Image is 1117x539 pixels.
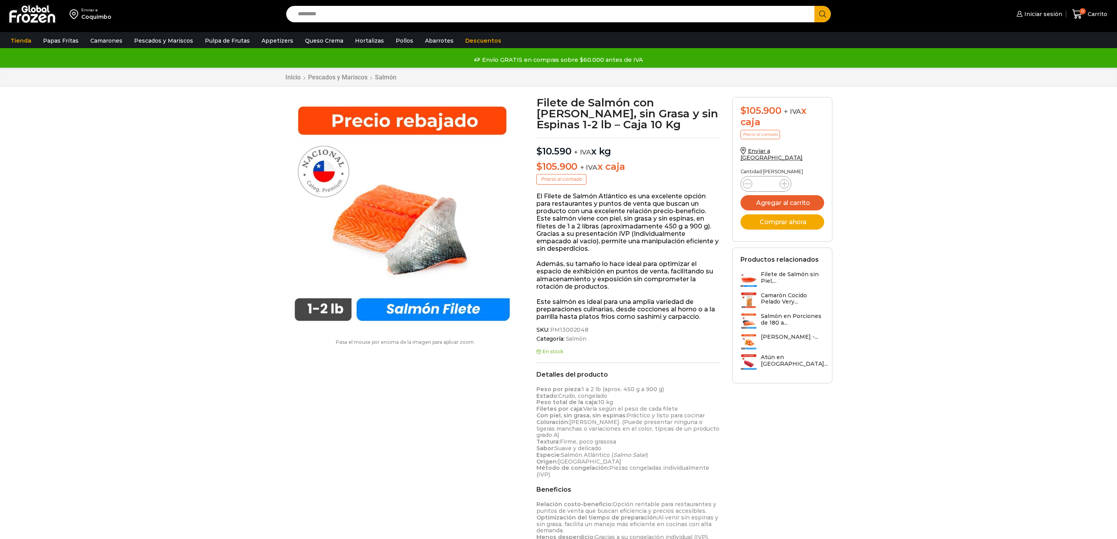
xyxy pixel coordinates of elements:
strong: Peso por pieza: [536,386,582,393]
span: PM13002048 [549,327,588,333]
strong: Estado: [536,392,558,399]
h2: Beneficios [536,486,721,493]
a: Papas Fritas [39,33,82,48]
span: Categoría: [536,336,721,342]
span: SKU: [536,327,721,333]
p: x caja [536,161,721,172]
a: Salmón [375,74,397,81]
button: Comprar ahora [740,214,824,230]
a: Camarón Cocido Pelado Very... [740,292,824,309]
a: Pescados y Mariscos [130,33,197,48]
strong: Coloración: [536,419,569,426]
a: Salmón [565,336,586,342]
img: filete salmon 1-2 libras [285,97,520,332]
p: Pasa el mouse por encima de la imagen para aplicar zoom [285,340,525,345]
strong: Textura: [536,438,560,445]
button: Search button [814,6,831,22]
strong: Origen: [536,458,558,465]
p: Precio al contado [536,174,586,184]
span: + IVA [574,148,591,156]
a: Salmón en Porciones de 180 a... [740,313,824,330]
bdi: 105.900 [740,105,782,116]
p: En stock [536,349,721,354]
a: Camarones [86,33,126,48]
a: Enviar a [GEOGRAPHIC_DATA] [740,147,803,161]
a: Tienda [7,33,35,48]
button: Agregar al carrito [740,195,824,210]
span: $ [740,105,746,116]
em: Salmo Salar [613,451,646,458]
input: Product quantity [758,178,773,189]
p: 1 a 2 lb (aprox. 450 g a 900 g) Crudo, congelado 10 kg Varía según el peso de cada filete Práctic... [536,386,721,478]
bdi: 10.590 [536,146,571,157]
a: Filete de Salmón sin Piel,... [740,271,824,288]
strong: Método de congelación: [536,464,609,471]
p: Precio al contado [740,130,780,139]
span: + IVA [580,163,597,171]
a: Iniciar sesión [1015,6,1062,22]
p: Este salmón es ideal para una amplia variedad de preparaciones culinarias, desde cocciones al hor... [536,298,721,321]
div: x caja [740,105,824,128]
span: $ [536,146,542,157]
a: Abarrotes [421,33,457,48]
nav: Breadcrumb [285,74,397,81]
strong: Especie: [536,451,561,458]
p: Además, su tamaño lo hace ideal para optimizar el espacio de exhibición en puntos de venta, facil... [536,260,721,290]
strong: Relación costo-beneficio: [536,501,613,508]
img: address-field-icon.svg [70,7,81,21]
h3: Camarón Cocido Pelado Very... [761,292,824,305]
h2: Productos relacionados [740,256,819,263]
span: $ [536,161,542,172]
strong: Filetes por caja: [536,405,583,412]
a: Inicio [285,74,301,81]
h3: Filete de Salmón sin Piel,... [761,271,824,284]
div: Enviar a [81,7,111,13]
strong: Peso total de la caja: [536,399,598,406]
h2: Detalles del producto [536,371,721,378]
a: 0 Carrito [1070,5,1109,23]
div: Coquimbo [81,13,111,21]
a: [PERSON_NAME] -... [740,334,818,350]
a: Pulpa de Frutas [201,33,254,48]
a: Descuentos [461,33,505,48]
a: Queso Crema [301,33,347,48]
a: Hortalizas [351,33,388,48]
a: Pollos [392,33,417,48]
h1: Filete de Salmón con [PERSON_NAME], sin Grasa y sin Espinas 1-2 lb – Caja 10 Kg [536,97,721,130]
span: 0 [1079,8,1086,14]
span: Iniciar sesión [1022,10,1062,18]
p: El Filete de Salmón Atlántico es una excelente opción para restaurantes y puntos de venta que bus... [536,192,721,253]
bdi: 105.900 [536,161,577,172]
a: Appetizers [258,33,297,48]
strong: Optimización del tiempo de preparación: [536,514,658,521]
p: x kg [536,138,721,157]
h3: [PERSON_NAME] -... [761,334,818,340]
strong: Sabor: [536,445,555,452]
p: Cantidad [PERSON_NAME] [740,169,824,174]
h3: Salmón en Porciones de 180 a... [761,313,824,326]
a: Atún en [GEOGRAPHIC_DATA]... [740,354,828,371]
h3: Atún en [GEOGRAPHIC_DATA]... [761,354,828,367]
span: Carrito [1086,10,1107,18]
strong: Con piel, sin grasa, sin espinas: [536,412,627,419]
a: Pescados y Mariscos [308,74,368,81]
span: + IVA [784,108,801,115]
